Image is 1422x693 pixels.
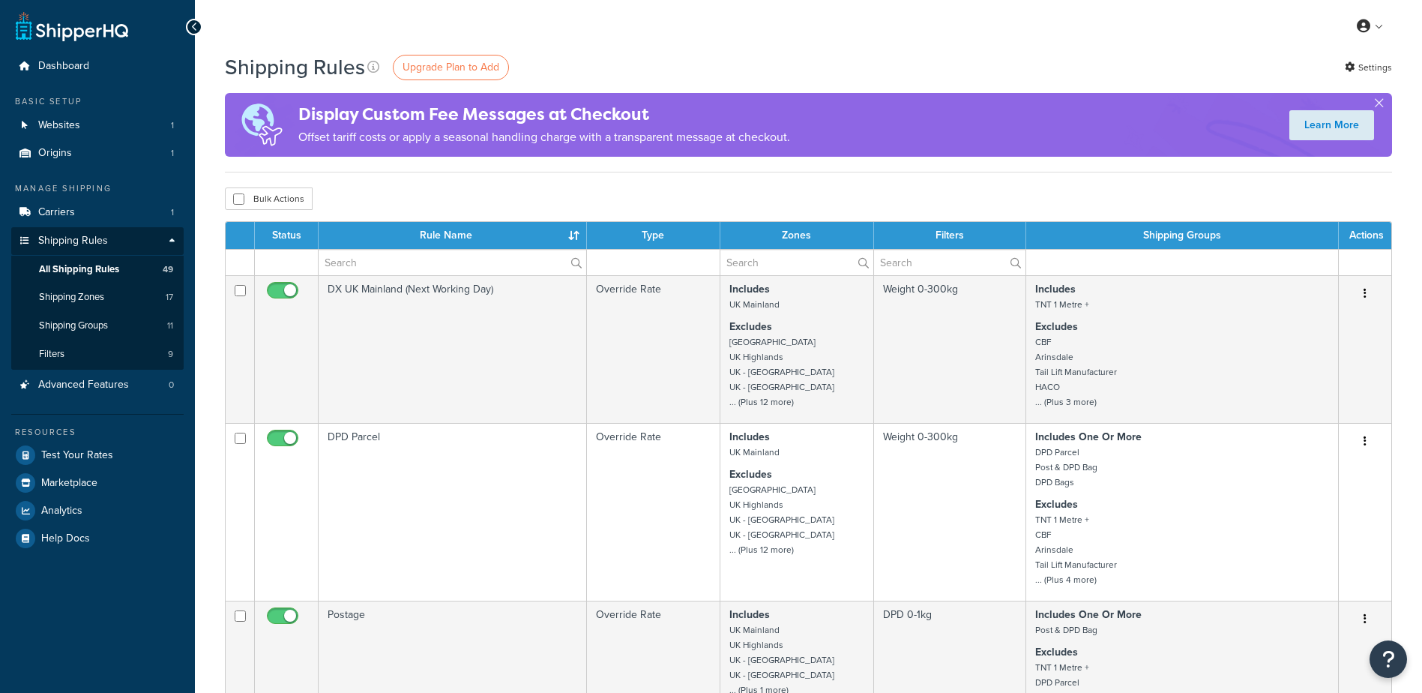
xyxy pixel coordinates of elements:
[1035,607,1142,622] strong: Includes One Or More
[587,222,720,249] th: Type
[393,55,509,80] a: Upgrade Plan to Add
[38,235,108,247] span: Shipping Rules
[225,187,313,210] button: Bulk Actions
[1035,623,1097,637] small: Post & DPD Bag
[171,147,174,160] span: 1
[11,371,184,399] a: Advanced Features 0
[39,348,64,361] span: Filters
[171,206,174,219] span: 1
[298,127,790,148] p: Offset tariff costs or apply a seasonal handling charge with a transparent message at checkout.
[874,222,1027,249] th: Filters
[319,222,587,249] th: Rule Name : activate to sort column ascending
[874,275,1027,423] td: Weight 0-300kg
[1289,110,1374,140] a: Learn More
[1035,513,1117,586] small: TNT 1 Metre + CBF Arinsdale Tail Lift Manufacturer ... (Plus 4 more)
[298,102,790,127] h4: Display Custom Fee Messages at Checkout
[720,222,874,249] th: Zones
[11,227,184,255] a: Shipping Rules
[1035,445,1097,489] small: DPD Parcel Post & DPD Bag DPD Bags
[39,291,104,304] span: Shipping Zones
[11,312,184,340] a: Shipping Groups 11
[167,319,173,332] span: 11
[729,298,780,311] small: UK Mainland
[1035,335,1117,409] small: CBF Arinsdale Tail Lift Manufacturer HACO ... (Plus 3 more)
[1345,57,1392,78] a: Settings
[38,119,80,132] span: Websites
[11,256,184,283] a: All Shipping Rules 49
[11,283,184,311] li: Shipping Zones
[166,291,173,304] span: 17
[169,379,174,391] span: 0
[11,139,184,167] a: Origins 1
[38,206,75,219] span: Carriers
[11,256,184,283] li: All Shipping Rules
[11,525,184,552] a: Help Docs
[11,199,184,226] li: Carriers
[587,423,720,601] td: Override Rate
[11,199,184,226] a: Carriers 1
[729,319,772,334] strong: Excludes
[729,335,834,409] small: [GEOGRAPHIC_DATA] UK Highlands UK - [GEOGRAPHIC_DATA] UK - [GEOGRAPHIC_DATA] ... (Plus 12 more)
[11,340,184,368] li: Filters
[874,250,1026,275] input: Search
[171,119,174,132] span: 1
[11,95,184,108] div: Basic Setup
[16,11,128,41] a: ShipperHQ Home
[11,227,184,370] li: Shipping Rules
[41,449,113,462] span: Test Your Rates
[168,348,173,361] span: 9
[1035,319,1078,334] strong: Excludes
[1370,640,1407,678] button: Open Resource Center
[41,532,90,545] span: Help Docs
[587,275,720,423] td: Override Rate
[729,429,770,445] strong: Includes
[11,112,184,139] li: Websites
[163,263,173,276] span: 49
[319,423,587,601] td: DPD Parcel
[1339,222,1391,249] th: Actions
[11,442,184,469] a: Test Your Rates
[41,505,82,517] span: Analytics
[729,445,780,459] small: UK Mainland
[39,319,108,332] span: Shipping Groups
[319,250,586,275] input: Search
[11,283,184,311] a: Shipping Zones 17
[1026,222,1339,249] th: Shipping Groups
[403,59,499,75] span: Upgrade Plan to Add
[11,312,184,340] li: Shipping Groups
[720,250,873,275] input: Search
[39,263,119,276] span: All Shipping Rules
[1035,644,1078,660] strong: Excludes
[729,281,770,297] strong: Includes
[38,60,89,73] span: Dashboard
[1035,496,1078,512] strong: Excludes
[874,423,1027,601] td: Weight 0-300kg
[1035,429,1142,445] strong: Includes One Or More
[11,497,184,524] a: Analytics
[729,483,834,556] small: [GEOGRAPHIC_DATA] UK Highlands UK - [GEOGRAPHIC_DATA] UK - [GEOGRAPHIC_DATA] ... (Plus 12 more)
[255,222,319,249] th: Status
[225,93,298,157] img: duties-banner-06bc72dcb5fe05cb3f9472aba00be2ae8eb53ab6f0d8bb03d382ba314ac3c341.png
[11,52,184,80] a: Dashboard
[225,52,365,82] h1: Shipping Rules
[11,340,184,368] a: Filters 9
[11,182,184,195] div: Manage Shipping
[11,139,184,167] li: Origins
[729,607,770,622] strong: Includes
[38,379,129,391] span: Advanced Features
[11,469,184,496] a: Marketplace
[1035,298,1089,311] small: TNT 1 Metre +
[41,477,97,490] span: Marketplace
[729,466,772,482] strong: Excludes
[38,147,72,160] span: Origins
[1035,281,1076,297] strong: Includes
[11,371,184,399] li: Advanced Features
[11,112,184,139] a: Websites 1
[319,275,587,423] td: DX UK Mainland (Next Working Day)
[11,426,184,439] div: Resources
